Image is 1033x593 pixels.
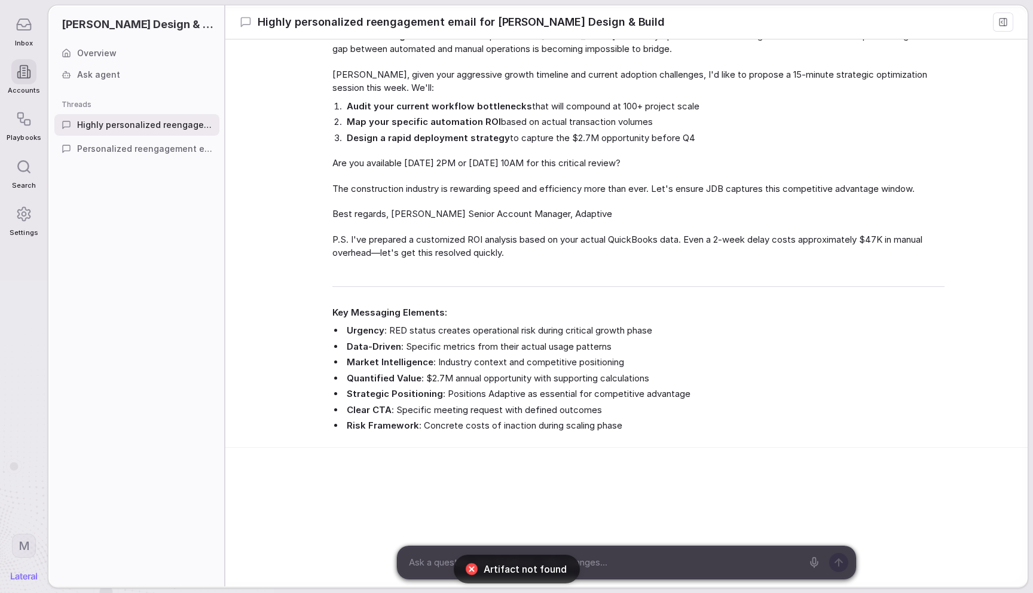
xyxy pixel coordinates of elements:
span: Search [12,182,36,189]
img: Lateral [11,573,37,580]
li: : RED status creates operational risk during critical growth phase [344,324,945,338]
span: Inbox [15,39,33,47]
a: Inbox [7,6,41,53]
li: : Concrete costs of inaction during scaling phase [344,419,945,433]
li: to capture the $2.7M opportunity before Q4 [344,132,945,145]
span: Are you available [DATE] 2PM or [DATE] 10AM for this critical review? [332,157,945,170]
span: Highly personalized reengagement email for [PERSON_NAME] Design & Build [258,14,665,30]
li: : Specific metrics from their actual usage patterns [344,340,945,354]
li: that will compound at 100+ project scale [344,100,945,114]
li: based on actual transaction volumes [344,115,945,129]
li: : $2.7M annual opportunity with supporting calculations [344,372,945,386]
span: Settings [10,229,38,237]
span: Competitors like [PERSON_NAME] subsidiary operations are achieving 94% touchless invoice processi... [332,29,945,56]
a: Ask agent [54,64,219,85]
span: Playbooks [7,134,41,142]
span: Accounts [8,87,40,94]
strong: Map your specific automation ROI [347,116,501,127]
a: Overview [54,42,219,64]
span: Overview [77,47,117,59]
span: [PERSON_NAME] Design & Build [62,17,215,32]
li: : Industry context and competitive positioning [344,356,945,369]
span: Artifact not found [484,562,567,576]
span: Personalized reengagement email for [PERSON_NAME] Design & Build [77,143,212,155]
li: : Positions Adaptive as essential for competitive advantage [344,387,945,401]
strong: Key Messaging Elements: [332,307,447,318]
a: Playbooks [7,100,41,148]
a: Accounts [7,53,41,100]
span: M [19,538,30,554]
strong: Design a rapid deployment strategy [347,132,510,143]
strong: Clear CTA [347,404,392,415]
a: Settings [7,195,41,243]
span: The construction industry is rewarding speed and efficiency more than ever. Let's ensure JDB capt... [332,182,945,196]
strong: Market Intelligence [347,356,433,368]
strong: Data-Driven [347,341,401,352]
span: P.S. I've prepared a customized ROI analysis based on your actual QuickBooks data. Even a 2-week ... [332,233,945,260]
strong: Audit your current workflow bottlenecks [347,100,532,112]
a: Highly personalized reengagement email for [PERSON_NAME] Design & Build [54,114,219,136]
span: Best regards, [PERSON_NAME] Senior Account Manager, Adaptive [332,207,945,221]
span: Ask agent [77,69,120,81]
span: Highly personalized reengagement email for [PERSON_NAME] Design & Build [77,119,212,131]
strong: Urgency [347,325,384,336]
span: [PERSON_NAME], given your aggressive growth timeline and current adoption challenges, I'd like to... [332,68,945,95]
span: Threads [62,100,91,109]
strong: Risk Framework [347,420,419,431]
li: : Specific meeting request with defined outcomes [344,404,945,417]
strong: What I'm seeing in the market: [332,30,470,41]
strong: Quantified Value [347,372,421,384]
strong: Strategic Positioning [347,388,443,399]
a: Personalized reengagement email for [PERSON_NAME] Design & Build [54,138,219,160]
